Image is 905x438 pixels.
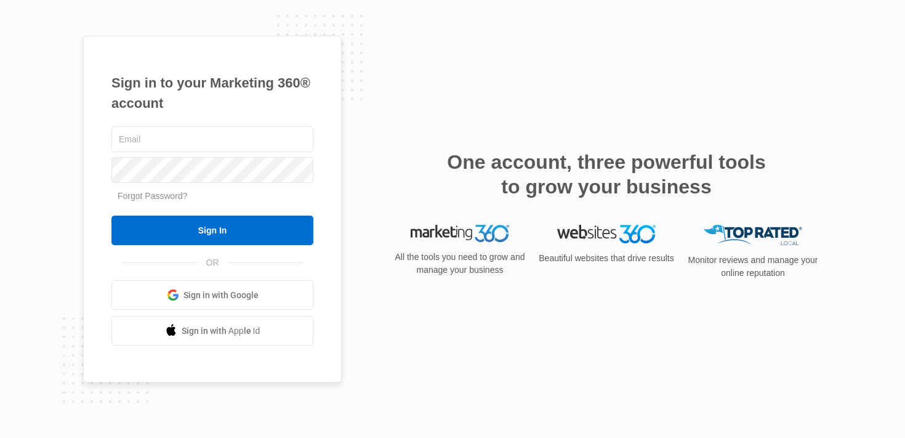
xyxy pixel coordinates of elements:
[183,289,259,302] span: Sign in with Google
[182,325,260,338] span: Sign in with Apple Id
[111,73,313,113] h1: Sign in to your Marketing 360® account
[443,150,770,199] h2: One account, three powerful tools to grow your business
[118,191,188,201] a: Forgot Password?
[704,225,802,245] img: Top Rated Local
[111,280,313,310] a: Sign in with Google
[111,216,313,245] input: Sign In
[557,225,656,243] img: Websites 360
[537,252,675,265] p: Beautiful websites that drive results
[391,251,529,277] p: All the tools you need to grow and manage your business
[111,316,313,346] a: Sign in with Apple Id
[111,126,313,152] input: Email
[411,225,509,242] img: Marketing 360
[684,254,822,280] p: Monitor reviews and manage your online reputation
[198,256,228,269] span: OR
